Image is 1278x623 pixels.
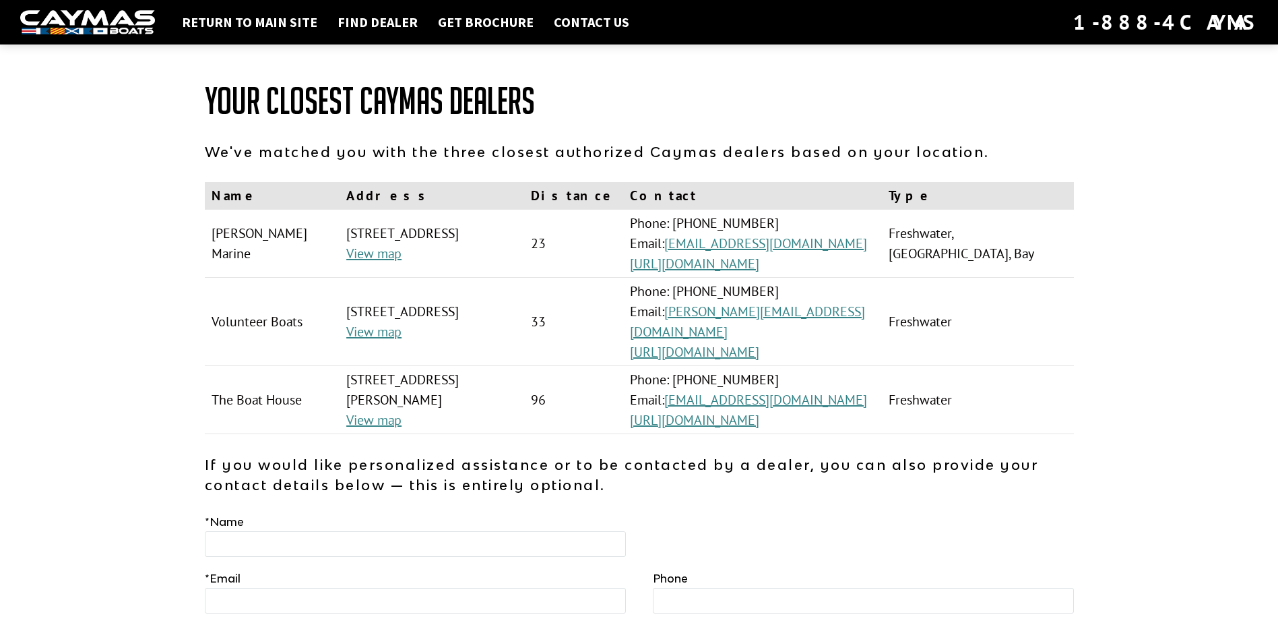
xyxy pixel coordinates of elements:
th: Name [205,182,340,210]
td: Phone: [PHONE_NUMBER] Email: [623,210,882,278]
td: 33 [524,278,623,366]
td: [STREET_ADDRESS][PERSON_NAME] [340,366,524,434]
label: Email [205,570,241,587]
a: View map [346,323,402,340]
a: Contact Us [547,13,636,31]
p: We've matched you with the three closest authorized Caymas dealers based on your location. [205,142,1074,162]
a: Find Dealer [331,13,424,31]
td: Freshwater [882,278,1073,366]
a: View map [346,411,402,429]
td: 96 [524,366,623,434]
p: If you would like personalized assistance or to be contacted by a dealer, you can also provide yo... [205,454,1074,495]
div: 1-888-4CAYMAS [1073,7,1258,37]
a: [URL][DOMAIN_NAME] [630,411,759,429]
th: Contact [623,182,882,210]
a: Return to main site [175,13,324,31]
td: Phone: [PHONE_NUMBER] Email: [623,366,882,434]
a: [PERSON_NAME][EMAIL_ADDRESS][DOMAIN_NAME] [630,303,865,340]
td: 23 [524,210,623,278]
a: [URL][DOMAIN_NAME] [630,343,759,361]
td: The Boat House [205,366,340,434]
td: [STREET_ADDRESS] [340,210,524,278]
td: Volunteer Boats [205,278,340,366]
th: Distance [524,182,623,210]
td: [STREET_ADDRESS] [340,278,524,366]
th: Address [340,182,524,210]
a: [URL][DOMAIN_NAME] [630,255,759,272]
a: Get Brochure [431,13,540,31]
td: Freshwater, [GEOGRAPHIC_DATA], Bay [882,210,1073,278]
a: [EMAIL_ADDRESS][DOMAIN_NAME] [664,235,867,252]
label: Name [205,514,244,530]
img: white-logo-c9c8dbefe5ff5ceceb0f0178aa75bf4bb51f6bca0971e226c86eb53dfe498488.png [20,10,155,35]
td: [PERSON_NAME] Marine [205,210,340,278]
a: [EMAIL_ADDRESS][DOMAIN_NAME] [664,391,867,409]
h1: Your Closest Caymas Dealers [205,81,1074,121]
label: Phone [653,570,688,587]
td: Phone: [PHONE_NUMBER] Email: [623,278,882,366]
td: Freshwater [882,366,1073,434]
th: Type [882,182,1073,210]
a: View map [346,245,402,262]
